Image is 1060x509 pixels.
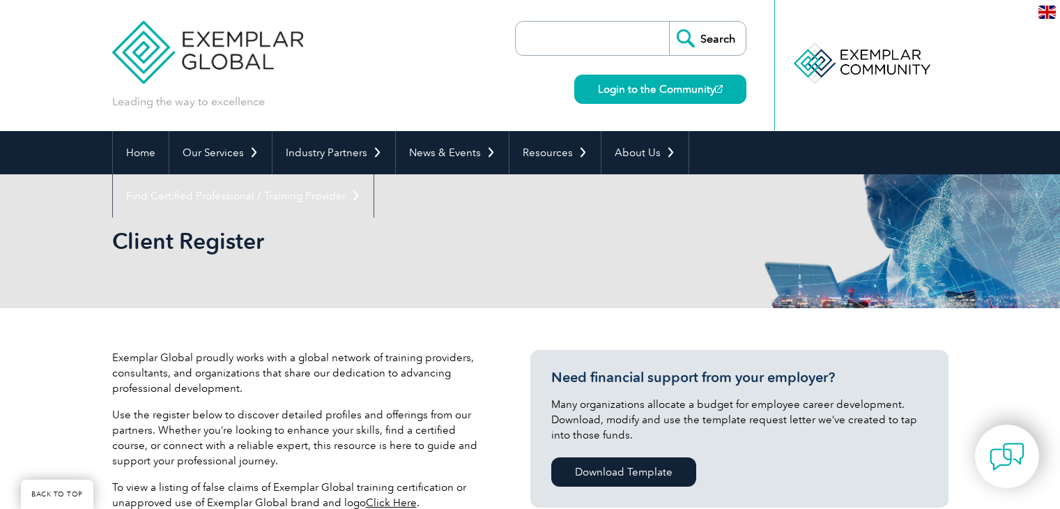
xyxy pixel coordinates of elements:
[574,75,746,104] a: Login to the Community
[396,131,509,174] a: News & Events
[509,131,601,174] a: Resources
[551,397,928,443] p: Many organizations allocate a budget for employee career development. Download, modify and use th...
[669,22,746,55] input: Search
[112,94,265,109] p: Leading the way to excellence
[551,457,696,487] a: Download Template
[715,85,723,93] img: open_square.png
[112,230,698,252] h2: Client Register
[990,439,1024,474] img: contact-chat.png
[272,131,395,174] a: Industry Partners
[1038,6,1056,19] img: en
[551,369,928,386] h3: Need financial support from your employer?
[113,174,374,218] a: Find Certified Professional / Training Provider
[169,131,272,174] a: Our Services
[601,131,689,174] a: About Us
[112,407,489,469] p: Use the register below to discover detailed profiles and offerings from our partners. Whether you...
[21,480,93,509] a: BACK TO TOP
[366,496,417,509] a: Click Here
[112,350,489,396] p: Exemplar Global proudly works with a global network of training providers, consultants, and organ...
[113,131,169,174] a: Home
